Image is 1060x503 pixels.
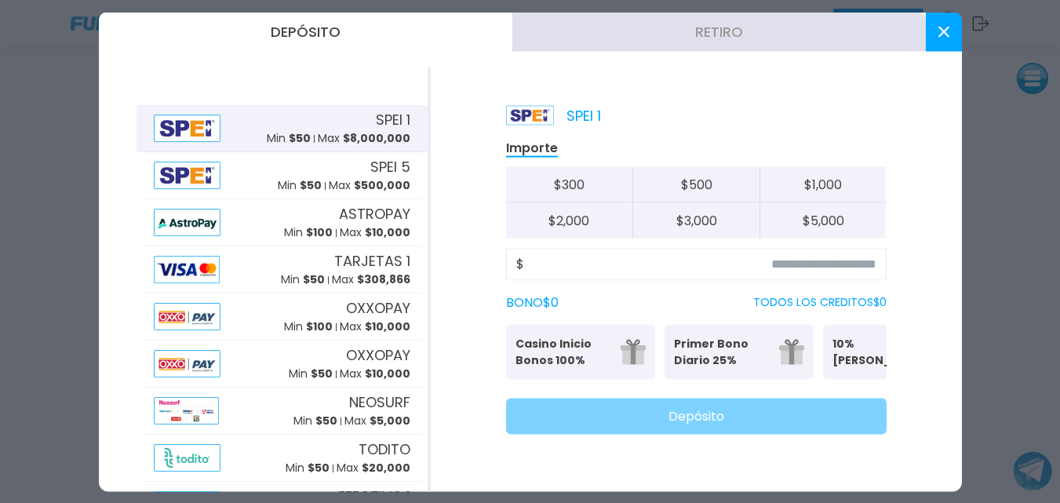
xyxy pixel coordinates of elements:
span: NEOSURF [349,392,410,413]
button: $500 [632,166,759,202]
button: $2,000 [506,202,633,238]
img: Alipay [154,208,221,235]
button: Primer Bono Diario 25% [665,324,814,379]
p: Min [281,272,325,288]
p: Min [284,319,333,335]
p: Min [284,224,333,241]
img: Alipay [154,396,219,424]
p: Max [337,460,410,476]
span: OXXOPAY [346,344,410,366]
p: Min [286,460,330,476]
img: Alipay [154,302,221,330]
span: $ [516,254,524,273]
span: $ 50 [311,366,333,381]
p: Min [278,177,322,194]
button: AlipayOXXOPAYMin $100Max $10,000 [137,293,428,340]
span: $ 308,866 [357,272,410,287]
img: Alipay [154,349,221,377]
span: $ 50 [300,177,322,193]
p: Max [318,130,410,147]
img: Alipay [154,443,221,471]
span: $ 50 [303,272,325,287]
span: $ 10,000 [365,224,410,240]
span: $ 10,000 [365,366,410,381]
p: Max [329,177,410,194]
img: Alipay [154,161,221,188]
span: TODITO [359,439,410,460]
button: $300 [506,166,633,202]
label: BONO $ 0 [506,293,559,312]
span: $ 50 [308,460,330,476]
p: Max [332,272,410,288]
button: Casino Inicio Bonos 100% [506,324,655,379]
p: 10% [PERSON_NAME] [832,335,928,368]
span: $ 50 [315,413,337,428]
span: OXXOPAY [346,297,410,319]
button: Depósito [99,12,512,51]
img: Alipay [154,255,220,282]
img: gift [779,339,804,364]
p: Max [340,224,410,241]
button: AlipayOXXOPAYMin $50Max $10,000 [137,340,428,387]
p: Max [344,413,410,429]
p: Max [340,319,410,335]
p: Min [267,130,311,147]
button: 10% [PERSON_NAME] [823,324,972,379]
button: AlipayTODITOMin $50Max $20,000 [137,434,428,481]
button: AlipayASTROPAYMin $100Max $10,000 [137,199,428,246]
button: AlipayNEOSURFMin $50Max $5,000 [137,387,428,434]
button: AlipaySPEI 5Min $50Max $500,000 [137,151,428,199]
button: AlipaySPEI 1Min $50Max $8,000,000 [137,104,428,151]
p: Min [293,413,337,429]
p: Max [340,366,410,382]
span: $ 50 [289,130,311,146]
button: $1,000 [759,166,887,202]
span: $ 500,000 [354,177,410,193]
span: $ 100 [306,224,333,240]
p: Casino Inicio Bonos 100% [515,335,611,368]
p: Min [289,366,333,382]
p: SPEI 1 [506,104,601,126]
img: gift [621,339,646,364]
span: $ 5,000 [370,413,410,428]
span: TARJETAS 1 [334,250,410,272]
span: $ 100 [306,319,333,334]
button: AlipayTARJETAS 1Min $50Max $308,866 [137,246,428,293]
p: Primer Bono Diario 25% [674,335,770,368]
button: $5,000 [759,202,887,238]
img: Platform Logo [506,105,554,125]
button: $3,000 [632,202,759,238]
span: SPEI 5 [370,156,410,177]
img: Alipay [154,114,221,141]
p: TODOS LOS CREDITOS $ 0 [753,294,887,311]
p: Importe [506,139,558,157]
button: Retiro [512,12,926,51]
span: $ 8,000,000 [343,130,410,146]
span: $ 10,000 [365,319,410,334]
button: Depósito [506,398,887,434]
span: ASTROPAY [339,203,410,224]
span: SPEI 1 [376,109,410,130]
span: $ 20,000 [362,460,410,476]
